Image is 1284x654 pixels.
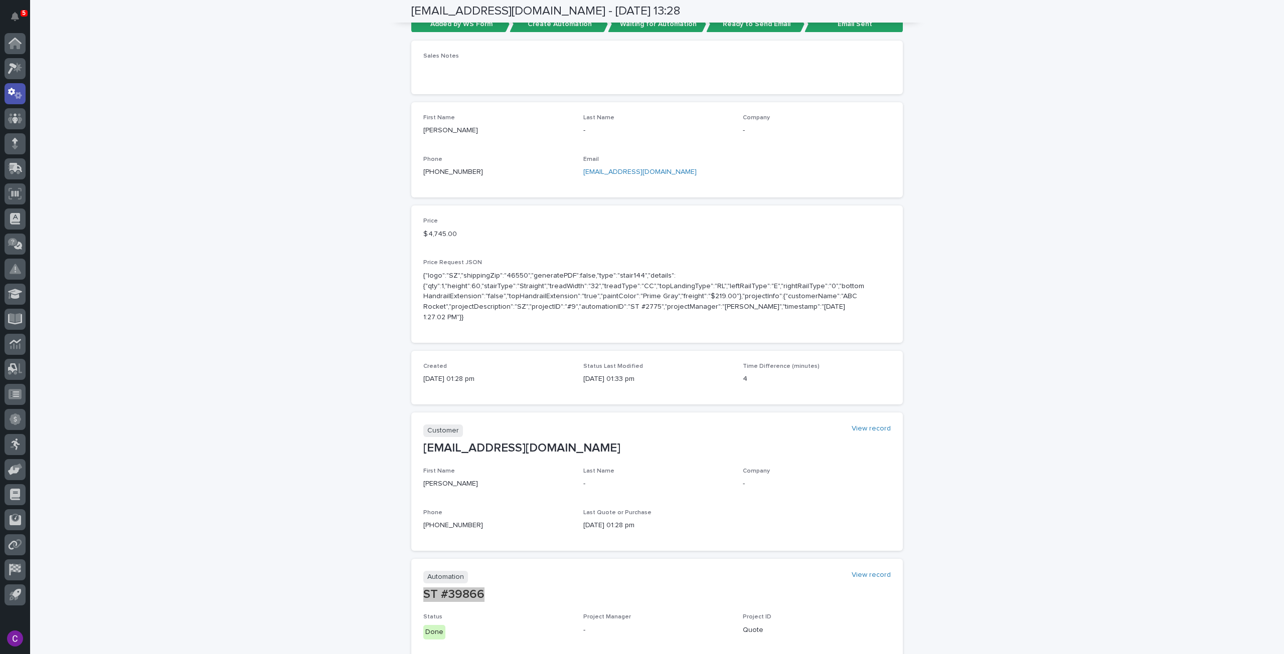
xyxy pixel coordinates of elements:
[423,168,483,175] a: [PHONE_NUMBER]
[423,156,442,162] span: Phone
[583,614,631,620] span: Project Manager
[423,571,468,583] p: Automation
[852,571,891,579] a: View record
[423,468,455,474] span: First Name
[423,363,447,369] span: Created
[583,374,731,384] p: [DATE] 01:33 pm
[583,625,731,635] p: -
[423,260,482,266] span: Price Request JSON
[5,628,26,649] button: users-avatar
[423,53,459,59] span: Sales Notes
[583,125,731,136] p: -
[583,168,697,175] a: [EMAIL_ADDRESS][DOMAIN_NAME]
[13,12,26,28] div: Notifications5
[423,520,571,531] p: [PHONE_NUMBER]
[423,374,571,384] p: [DATE] 01:28 pm
[583,115,614,121] span: Last Name
[423,218,438,224] span: Price
[743,125,891,136] p: -
[743,468,770,474] span: Company
[583,363,643,369] span: Status Last Modified
[5,6,26,27] button: Notifications
[423,510,442,516] span: Phone
[852,424,891,433] a: View record
[423,441,891,456] p: [EMAIL_ADDRESS][DOMAIN_NAME]
[22,10,26,17] p: 5
[423,614,442,620] span: Status
[423,587,891,602] p: ST #39866
[583,520,731,531] p: [DATE] 01:28 pm
[423,229,571,240] p: $ 4,745.00
[583,468,614,474] span: Last Name
[583,510,652,516] span: Last Quote or Purchase
[423,625,445,639] div: Done
[608,16,706,33] p: Waiting for Automation
[583,479,731,489] p: -
[423,424,463,437] p: Customer
[411,16,510,33] p: Added by WS Form
[583,156,599,162] span: Email
[510,16,608,33] p: Create Automation
[743,625,891,635] p: Quote
[743,479,891,489] p: -
[706,16,805,33] p: Ready to Send Email
[423,479,571,489] p: [PERSON_NAME]
[743,374,891,384] p: 4
[423,115,455,121] span: First Name
[743,614,771,620] span: Project ID
[743,115,770,121] span: Company
[743,363,820,369] span: Time Difference (minutes)
[423,125,571,136] p: [PERSON_NAME]
[805,16,903,33] p: Email Sent
[423,271,867,323] p: {"logo":"SZ","shippingZip":"46550","generatePDF":false,"type":"stair144","details":{"qty":1,"heig...
[411,4,680,19] h2: [EMAIL_ADDRESS][DOMAIN_NAME] - [DATE] 13:28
